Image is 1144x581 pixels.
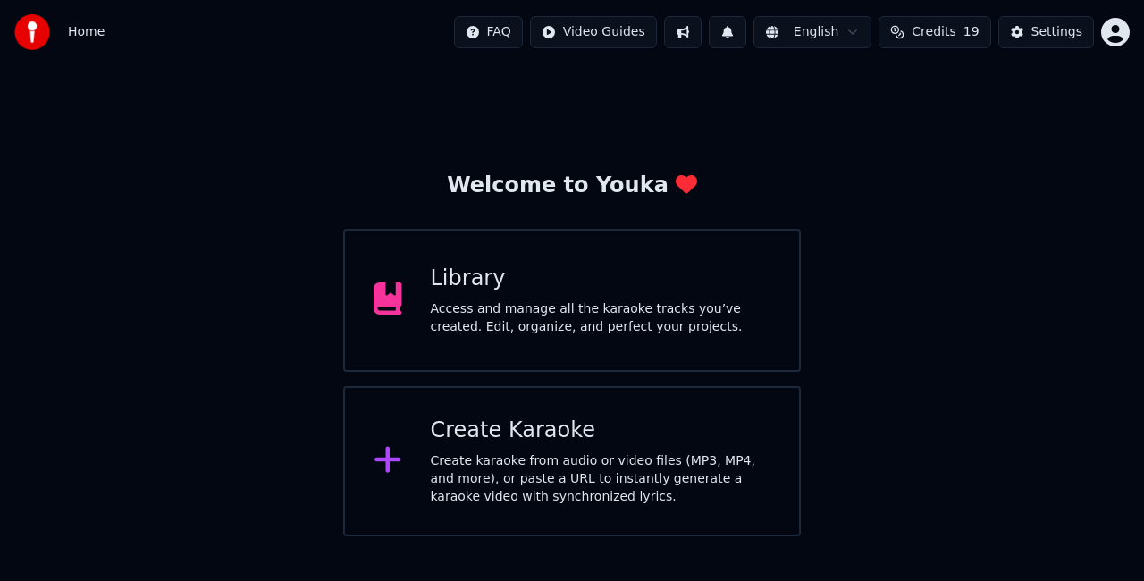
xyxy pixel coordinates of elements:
[431,452,771,506] div: Create karaoke from audio or video files (MP3, MP4, and more), or paste a URL to instantly genera...
[431,265,771,293] div: Library
[1031,23,1082,41] div: Settings
[68,23,105,41] span: Home
[530,16,657,48] button: Video Guides
[912,23,955,41] span: Credits
[14,14,50,50] img: youka
[454,16,523,48] button: FAQ
[431,300,771,336] div: Access and manage all the karaoke tracks you’ve created. Edit, organize, and perfect your projects.
[431,417,771,445] div: Create Karaoke
[998,16,1094,48] button: Settings
[963,23,980,41] span: 19
[447,172,697,200] div: Welcome to Youka
[879,16,990,48] button: Credits19
[68,23,105,41] nav: breadcrumb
